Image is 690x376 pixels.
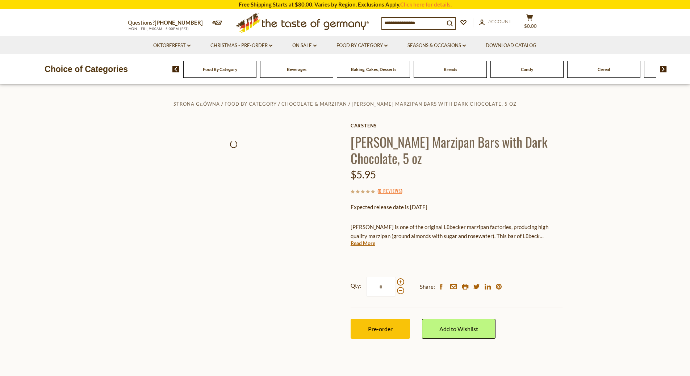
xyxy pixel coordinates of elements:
a: Oktoberfest [153,42,191,50]
span: Account [488,18,511,24]
a: Breads [444,67,457,72]
p: [PERSON_NAME] is one of the original Lübecker marzipan factories, producing high quality marzipan... [351,223,563,241]
a: Cereal [598,67,610,72]
a: [PERSON_NAME] Marzipan Bars with Dark Chocolate, 5 oz [352,101,517,107]
a: Food By Category [203,67,237,72]
a: Seasons & Occasions [407,42,466,50]
a: 0 Reviews [379,187,401,195]
span: $0.00 [524,23,537,29]
a: Strona główna [173,101,220,107]
a: Food By Category [336,42,388,50]
img: next arrow [660,66,667,72]
a: Christmas - PRE-ORDER [210,42,272,50]
img: previous arrow [172,66,179,72]
strong: Qty: [351,281,361,290]
span: Pre-order [368,325,393,332]
h1: [PERSON_NAME] Marzipan Bars with Dark Chocolate, 5 oz [351,134,563,166]
a: Carstens [351,123,563,128]
a: Download Catalog [486,42,536,50]
button: Pre-order [351,319,410,339]
a: Chocolate & Marzipan [281,101,347,107]
a: On Sale [292,42,317,50]
p: Questions? [128,18,208,28]
a: Food By Category [225,101,277,107]
span: ( ) [377,187,402,194]
span: Share: [420,282,435,291]
a: [PHONE_NUMBER] [155,19,203,26]
a: Click here for details. [400,1,452,8]
a: Add to Wishlist [422,319,495,339]
a: Candy [521,67,533,72]
input: Qty: [366,277,396,297]
span: MON - FRI, 9:00AM - 5:00PM (EST) [128,27,189,31]
a: Read More [351,240,375,247]
a: Account [479,18,511,26]
span: $5.95 [351,168,376,181]
button: $0.00 [519,14,541,32]
p: Expected release date is [DATE] [351,203,563,212]
a: Beverages [287,67,306,72]
a: Baking, Cakes, Desserts [351,67,396,72]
